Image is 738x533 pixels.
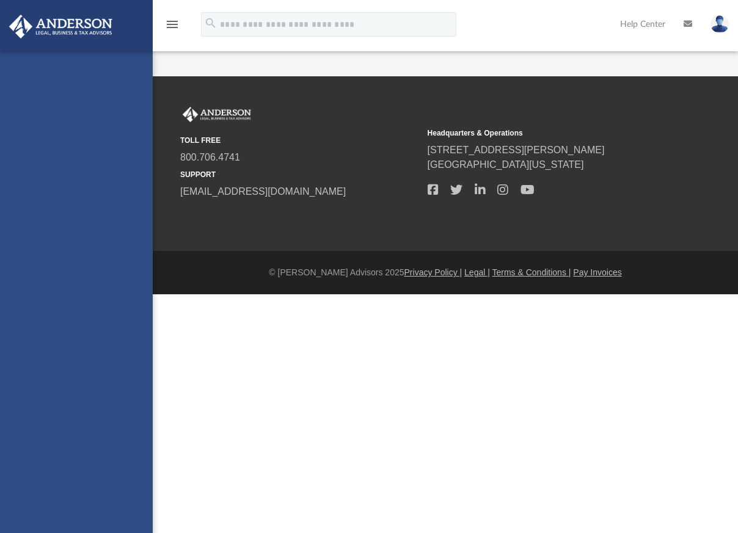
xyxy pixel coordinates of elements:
[180,152,240,162] a: 800.706.4741
[573,267,621,277] a: Pay Invoices
[180,186,346,197] a: [EMAIL_ADDRESS][DOMAIN_NAME]
[180,107,254,123] img: Anderson Advisors Platinum Portal
[204,16,217,30] i: search
[492,267,571,277] a: Terms & Conditions |
[428,128,667,139] small: Headquarters & Operations
[428,159,584,170] a: [GEOGRAPHIC_DATA][US_STATE]
[180,169,419,180] small: SUPPORT
[5,15,116,38] img: Anderson Advisors Platinum Portal
[165,17,180,32] i: menu
[428,145,605,155] a: [STREET_ADDRESS][PERSON_NAME]
[404,267,462,277] a: Privacy Policy |
[180,135,419,146] small: TOLL FREE
[464,267,490,277] a: Legal |
[153,266,738,279] div: © [PERSON_NAME] Advisors 2025
[711,15,729,33] img: User Pic
[165,23,180,32] a: menu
